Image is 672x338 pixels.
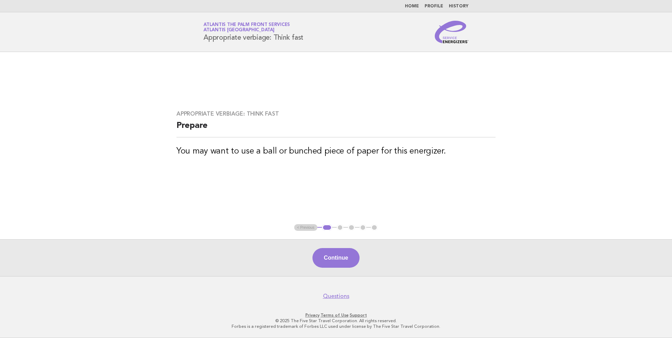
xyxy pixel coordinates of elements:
p: © 2025 The Five Star Travel Corporation. All rights reserved. [121,318,551,324]
img: Service Energizers [435,21,469,43]
h3: Appropriate verbiage: Think fast [176,110,496,117]
h3: You may want to use a ball or bunched piece of paper for this energizer. [176,146,496,157]
p: · · [121,312,551,318]
p: Forbes is a registered trademark of Forbes LLC used under license by The Five Star Travel Corpora... [121,324,551,329]
a: Terms of Use [321,313,349,318]
a: History [449,4,469,8]
a: Questions [323,293,349,300]
a: Profile [425,4,443,8]
span: Atlantis [GEOGRAPHIC_DATA] [203,28,274,33]
h2: Prepare [176,120,496,137]
a: Support [350,313,367,318]
a: Atlantis The Palm Front ServicesAtlantis [GEOGRAPHIC_DATA] [203,22,290,32]
button: 1 [322,224,332,231]
h1: Appropriate verbiage: Think fast [203,23,303,41]
a: Home [405,4,419,8]
button: Continue [312,248,359,268]
a: Privacy [305,313,319,318]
